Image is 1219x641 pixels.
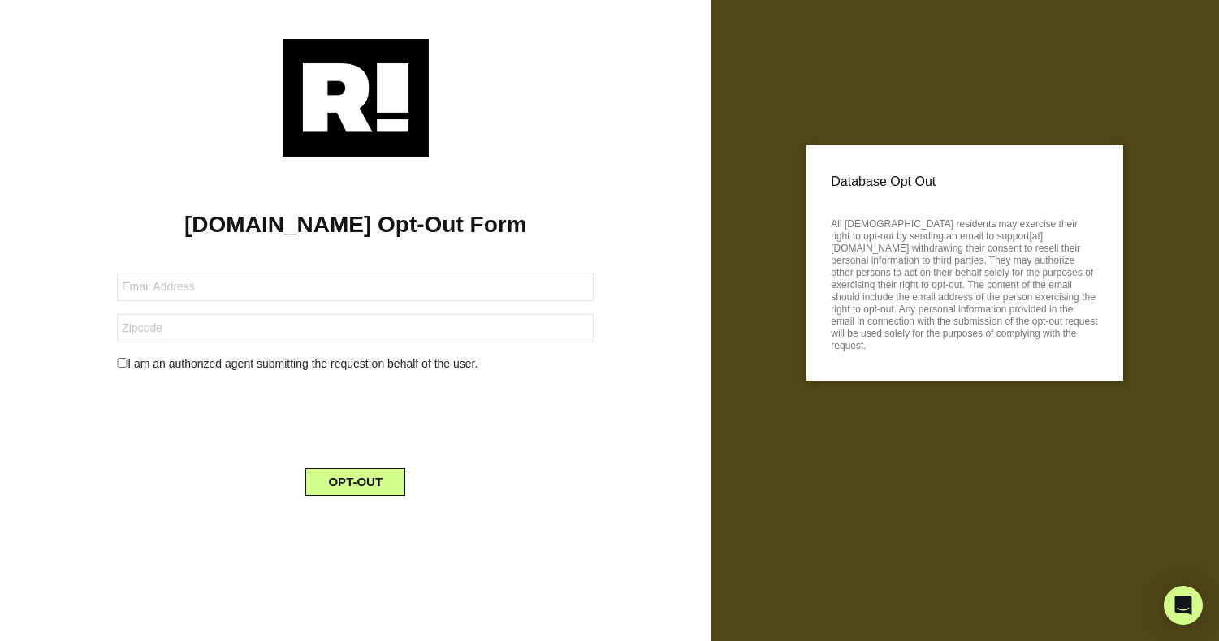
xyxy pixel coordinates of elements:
p: All [DEMOGRAPHIC_DATA] residents may exercise their right to opt-out by sending an email to suppo... [831,213,1099,352]
p: Database Opt Out [831,170,1099,194]
div: I am an authorized agent submitting the request on behalf of the user. [105,355,606,372]
input: Email Address [117,273,594,301]
input: Zipcode [117,314,594,342]
h1: [DOMAIN_NAME] Opt-Out Form [24,211,687,239]
div: Open Intercom Messenger [1164,586,1203,625]
iframe: reCAPTCHA [232,385,479,449]
img: Retention.com [283,39,429,157]
button: OPT-OUT [305,468,405,496]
